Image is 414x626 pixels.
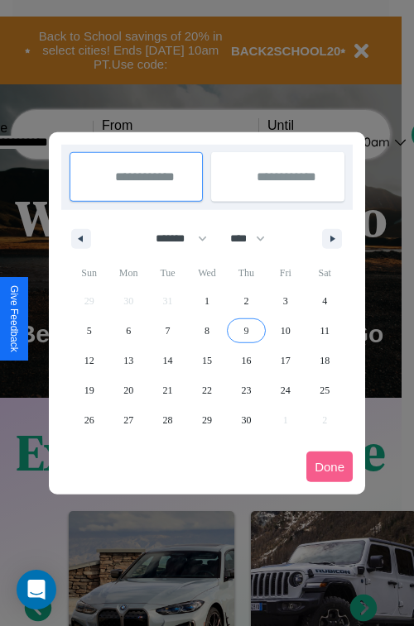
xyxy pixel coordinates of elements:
[227,346,266,375] button: 16
[187,375,226,405] button: 22
[163,346,173,375] span: 14
[227,260,266,286] span: Thu
[241,346,251,375] span: 16
[126,316,131,346] span: 6
[70,260,108,286] span: Sun
[266,375,305,405] button: 24
[266,260,305,286] span: Fri
[266,286,305,316] button: 3
[266,346,305,375] button: 17
[108,260,147,286] span: Mon
[84,375,94,405] span: 19
[320,316,330,346] span: 11
[70,405,108,435] button: 26
[306,286,344,316] button: 4
[306,260,344,286] span: Sat
[8,285,20,352] div: Give Feedback
[123,346,133,375] span: 13
[148,260,187,286] span: Tue
[148,346,187,375] button: 14
[205,286,209,316] span: 1
[281,316,291,346] span: 10
[306,316,344,346] button: 11
[148,316,187,346] button: 7
[70,346,108,375] button: 12
[283,286,288,316] span: 3
[202,405,212,435] span: 29
[227,286,266,316] button: 2
[241,375,251,405] span: 23
[187,316,226,346] button: 8
[322,286,327,316] span: 4
[108,375,147,405] button: 20
[281,346,291,375] span: 17
[108,316,147,346] button: 6
[84,405,94,435] span: 26
[108,346,147,375] button: 13
[227,316,266,346] button: 9
[227,375,266,405] button: 23
[123,405,133,435] span: 27
[187,286,226,316] button: 1
[266,316,305,346] button: 10
[187,346,226,375] button: 15
[202,346,212,375] span: 15
[84,346,94,375] span: 12
[87,316,92,346] span: 5
[187,405,226,435] button: 29
[187,260,226,286] span: Wed
[163,405,173,435] span: 28
[205,316,209,346] span: 8
[241,405,251,435] span: 30
[70,316,108,346] button: 5
[320,375,330,405] span: 25
[148,405,187,435] button: 28
[70,375,108,405] button: 19
[306,375,344,405] button: 25
[281,375,291,405] span: 24
[306,346,344,375] button: 18
[306,452,353,482] button: Done
[227,405,266,435] button: 30
[320,346,330,375] span: 18
[166,316,171,346] span: 7
[243,316,248,346] span: 9
[17,570,56,609] div: Open Intercom Messenger
[108,405,147,435] button: 27
[202,375,212,405] span: 22
[123,375,133,405] span: 20
[148,375,187,405] button: 21
[163,375,173,405] span: 21
[243,286,248,316] span: 2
